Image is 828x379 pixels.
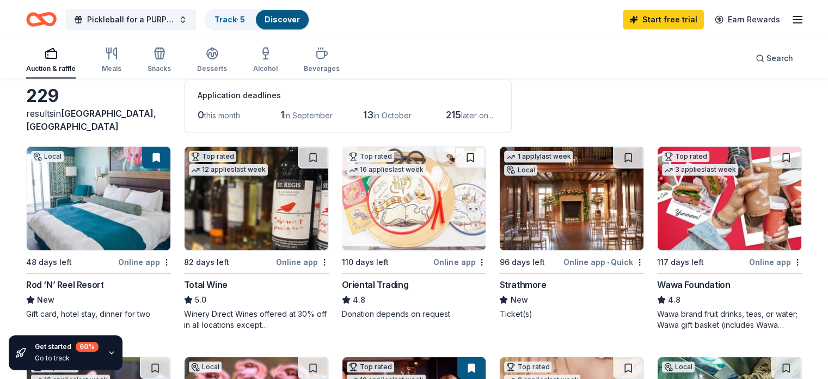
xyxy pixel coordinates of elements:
[657,309,802,330] div: Wawa brand fruit drinks, teas, or water; Wawa gift basket (includes Wawa products and coupons)
[662,151,709,162] div: Top rated
[65,9,196,31] button: Pickleball for a PURPOSE
[347,362,394,372] div: Top rated
[184,309,329,330] div: Winery Direct Wines offered at 30% off in all locations except [GEOGRAPHIC_DATA], [GEOGRAPHIC_DAT...
[27,147,170,250] img: Image for Rod ‘N’ Reel Resort
[708,10,787,29] a: Earn Rewards
[363,109,373,121] span: 13
[189,164,268,176] div: 12 applies last week
[499,146,644,320] a: Image for Strathmore1 applylast weekLocal96 days leftOnline app•QuickStrathmoreNewTicket(s)
[31,151,64,162] div: Local
[253,43,278,79] button: Alcohol
[623,10,704,29] a: Start free trial
[304,64,340,73] div: Beverages
[607,258,609,267] span: •
[197,64,227,73] div: Desserts
[373,111,412,120] span: in October
[662,362,695,372] div: Local
[658,147,801,250] img: Image for Wawa Foundation
[198,89,498,102] div: Application deadlines
[148,64,171,73] div: Snacks
[189,151,236,162] div: Top rated
[198,109,204,121] span: 0
[35,354,99,363] div: Go to track
[26,146,171,320] a: Image for Rod ‘N’ Reel ResortLocal48 days leftOnline appRod ‘N’ Reel ResortNewGift card, hotel st...
[102,43,121,79] button: Meals
[265,15,300,24] a: Discover
[26,85,171,107] div: 229
[499,256,544,269] div: 96 days left
[433,255,486,269] div: Online app
[500,147,643,250] img: Image for Strathmore
[342,147,486,250] img: Image for Oriental Trading
[276,255,329,269] div: Online app
[353,293,365,306] span: 4.8
[347,164,426,176] div: 16 applies last week
[189,362,222,372] div: Local
[26,64,76,73] div: Auction & raffle
[26,309,171,320] div: Gift card, hotel stay, dinner for two
[766,52,793,65] span: Search
[102,64,121,73] div: Meals
[342,256,389,269] div: 110 days left
[504,151,573,163] div: 1 apply last week
[205,9,310,31] button: Track· 5Discover
[26,7,57,32] a: Home
[184,256,229,269] div: 82 days left
[253,64,278,73] div: Alcohol
[87,13,174,26] span: Pickleball for a PURPOSE
[446,109,461,121] span: 215
[185,147,328,250] img: Image for Total Wine
[284,111,333,120] span: in September
[214,15,245,24] a: Track· 5
[184,278,228,291] div: Total Wine
[510,293,528,306] span: New
[184,146,329,330] a: Image for Total WineTop rated12 applieslast week82 days leftOnline appTotal Wine5.0Winery Direct ...
[26,256,72,269] div: 48 days left
[204,111,240,120] span: this month
[662,164,738,176] div: 3 applies last week
[37,293,54,306] span: New
[347,151,394,162] div: Top rated
[657,256,704,269] div: 117 days left
[197,43,227,79] button: Desserts
[749,255,802,269] div: Online app
[26,108,156,132] span: [GEOGRAPHIC_DATA], [GEOGRAPHIC_DATA]
[657,146,802,330] a: Image for Wawa FoundationTop rated3 applieslast week117 days leftOnline appWawa Foundation4.8Wawa...
[563,255,644,269] div: Online app Quick
[504,165,537,176] div: Local
[195,293,206,306] span: 5.0
[747,47,802,69] button: Search
[26,43,76,79] button: Auction & raffle
[118,255,171,269] div: Online app
[342,278,409,291] div: Oriental Trading
[26,107,171,133] div: results
[304,43,340,79] button: Beverages
[76,342,99,352] div: 60 %
[657,278,730,291] div: Wawa Foundation
[461,111,493,120] span: later on...
[26,108,156,132] span: in
[342,309,487,320] div: Donation depends on request
[35,342,99,352] div: Get started
[26,278,103,291] div: Rod ‘N’ Reel Resort
[499,278,546,291] div: Strathmore
[504,362,551,372] div: Top rated
[148,43,171,79] button: Snacks
[280,109,284,121] span: 1
[499,309,644,320] div: Ticket(s)
[668,293,680,306] span: 4.8
[342,146,487,320] a: Image for Oriental TradingTop rated16 applieslast week110 days leftOnline appOriental Trading4.8D...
